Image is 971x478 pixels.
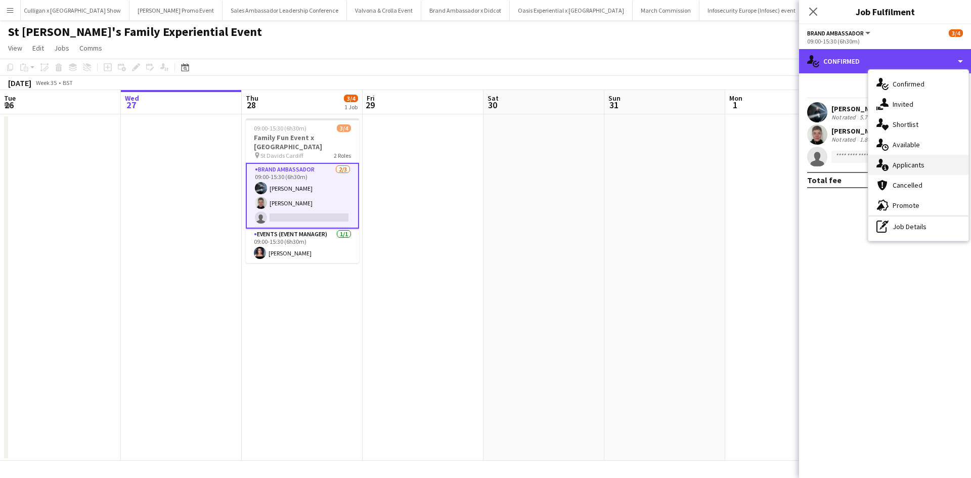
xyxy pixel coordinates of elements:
span: 31 [607,99,621,111]
a: Edit [28,41,48,55]
div: [DATE] [8,78,31,88]
button: Valvona & Crolla Event [347,1,421,20]
span: Mon [729,94,742,103]
button: Oasis Experiential x [GEOGRAPHIC_DATA] [510,1,633,20]
span: 27 [123,99,139,111]
button: Infosecurity Europe (Infosec) event [699,1,804,20]
span: 28 [244,99,258,111]
span: 3/4 [949,29,963,37]
button: Brand Ambassador [807,29,872,37]
span: 09:00-15:30 (6h30m) [254,124,306,132]
div: 09:00-15:30 (6h30m) [807,37,963,45]
span: 30 [486,99,499,111]
div: Applicants [868,155,968,175]
div: Available [868,135,968,155]
span: Jobs [54,44,69,53]
span: 3/4 [344,95,358,102]
div: Confirmed [868,74,968,94]
span: Edit [32,44,44,53]
div: 1 Job [344,103,358,111]
div: Not rated [831,113,858,121]
div: Invited [868,94,968,114]
app-card-role: Brand Ambassador2/309:00-15:30 (6h30m)[PERSON_NAME][PERSON_NAME] [246,163,359,229]
a: View [4,41,26,55]
button: March Commission [633,1,699,20]
div: Promote [868,195,968,215]
span: 29 [365,99,375,111]
h3: Family Fun Event x [GEOGRAPHIC_DATA] [246,133,359,151]
div: 1.8km [858,136,877,143]
button: [PERSON_NAME] Promo Event [129,1,223,20]
span: St Davids Cardiff [260,152,303,159]
span: View [8,44,22,53]
span: Brand Ambassador [807,29,864,37]
div: [PERSON_NAME] [831,104,885,113]
a: Jobs [50,41,73,55]
span: 1 [728,99,742,111]
span: Sun [608,94,621,103]
span: 3/4 [337,124,351,132]
button: Brand Ambassador x Didcot [421,1,510,20]
span: Comms [79,44,102,53]
span: Fri [367,94,375,103]
a: Comms [75,41,106,55]
span: Wed [125,94,139,103]
app-job-card: 09:00-15:30 (6h30m)3/4Family Fun Event x [GEOGRAPHIC_DATA] St Davids Cardiff2 RolesBrand Ambassad... [246,118,359,263]
span: Tue [4,94,16,103]
div: BST [63,79,73,86]
div: Not rated [831,136,858,143]
div: Shortlist [868,114,968,135]
span: Thu [246,94,258,103]
span: 26 [3,99,16,111]
button: Sales Ambassador Leadership Conference [223,1,347,20]
button: Culligan x [GEOGRAPHIC_DATA] Show [16,1,129,20]
span: 2 Roles [334,152,351,159]
div: Cancelled [868,175,968,195]
div: Confirmed [799,49,971,73]
h1: St [PERSON_NAME]'s Family Experiential Event [8,24,262,39]
span: Sat [488,94,499,103]
div: Job Details [868,216,968,237]
app-card-role: Events (Event Manager)1/109:00-15:30 (6h30m)[PERSON_NAME] [246,229,359,263]
h3: Job Fulfilment [799,5,971,18]
div: [PERSON_NAME] [831,126,885,136]
div: 5.7km [858,113,877,121]
span: Week 35 [33,79,59,86]
div: Total fee [807,175,842,185]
